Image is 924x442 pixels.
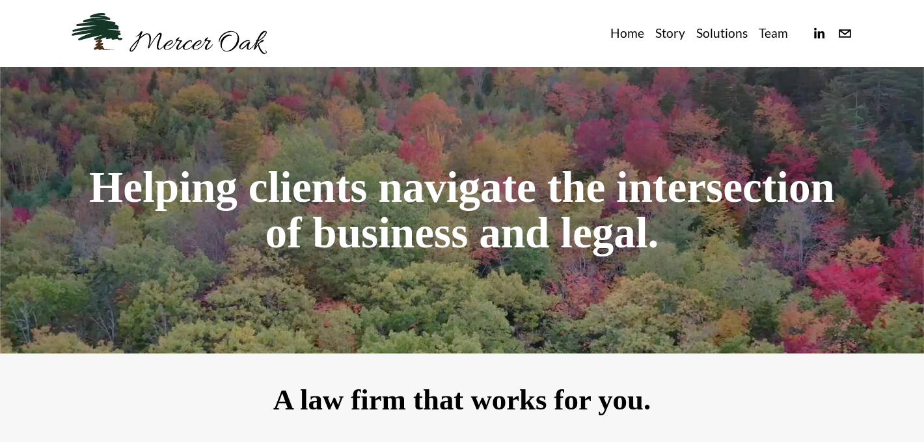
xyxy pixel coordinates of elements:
h2: A law firm that works for you. [169,384,755,417]
a: info@merceroaklaw.com [837,26,852,41]
a: Team [759,23,788,44]
a: Home [610,23,644,44]
a: Solutions [696,23,748,44]
a: linkedin-unauth [811,26,826,41]
h1: Helping clients navigate the intersection of business and legal. [72,165,852,256]
a: Story [655,23,685,44]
